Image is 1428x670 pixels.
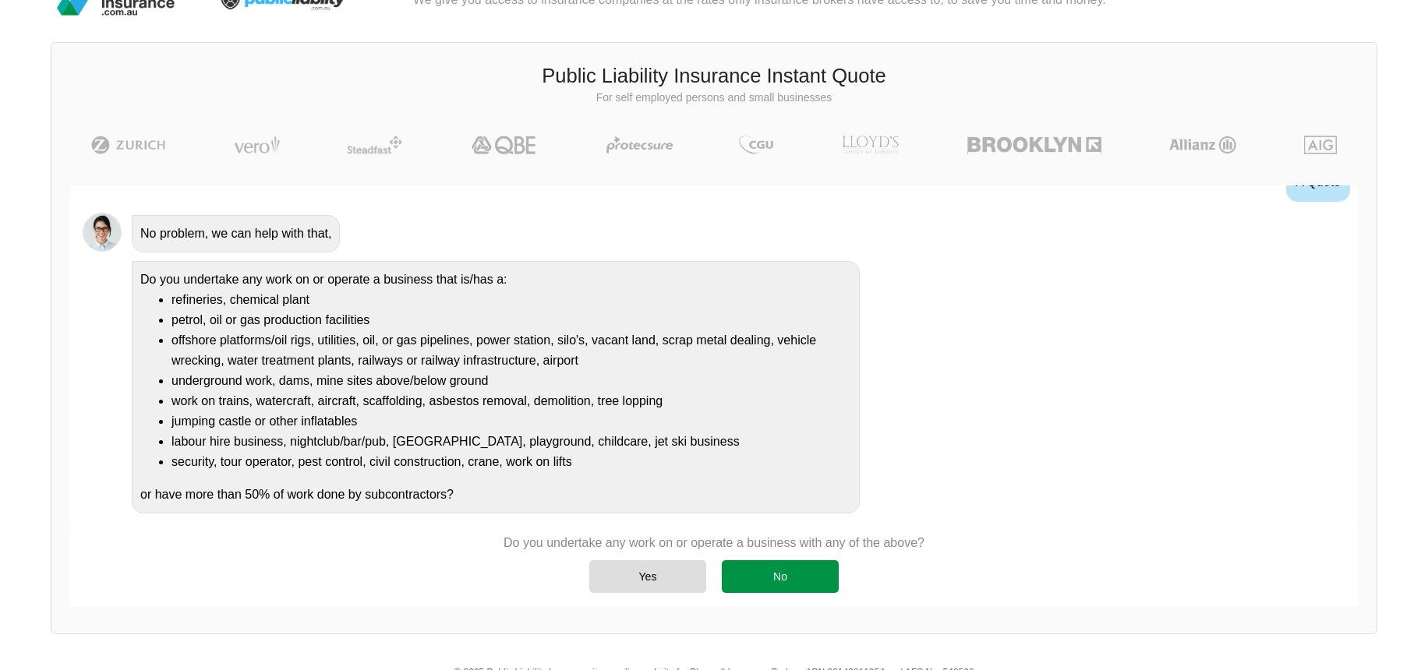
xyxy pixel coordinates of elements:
li: work on trains, watercraft, aircraft, scaffolding, asbestos removal, demolition, tree lopping [171,391,851,411]
p: Do you undertake any work on or operate a business with any of the above? [504,534,924,552]
li: jumping castle or other inflatables [171,411,851,432]
li: petrol, oil or gas production facilities [171,310,851,330]
img: Chatbot | PLI [83,213,122,252]
li: labour hire business, nightclub/bar/pub, [GEOGRAPHIC_DATA], playground, childcare, jet ski business [171,432,851,452]
img: LLOYD's | Public Liability Insurance [833,136,908,154]
div: No [722,560,839,593]
div: Do you undertake any work on or operate a business that is/has a: or have more than 50% of work d... [132,261,860,513]
img: Vero | Public Liability Insurance [227,136,287,154]
img: Zurich | Public Liability Insurance [84,136,172,154]
img: Brooklyn | Public Liability Insurance [961,136,1107,154]
img: Protecsure | Public Liability Insurance [600,136,679,154]
img: AIG | Public Liability Insurance [1298,136,1344,154]
div: No problem, we can help with that, [132,215,340,252]
li: security, tour operator, pest control, civil construction, crane, work on lifts [171,452,851,472]
img: CGU | Public Liability Insurance [733,136,779,154]
li: offshore platforms/oil rigs, utilities, oil, or gas pipelines, power station, silo's, vacant land... [171,330,851,371]
p: For self employed persons and small businesses [63,90,1365,106]
li: underground work, dams, mine sites above/below ground [171,371,851,391]
img: Steadfast | Public Liability Insurance [341,136,409,154]
img: QBE | Public Liability Insurance [462,136,546,154]
li: refineries, chemical plant [171,290,851,310]
img: Allianz | Public Liability Insurance [1161,136,1244,154]
h3: Public Liability Insurance Instant Quote [63,62,1365,90]
div: Yes [589,560,706,593]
